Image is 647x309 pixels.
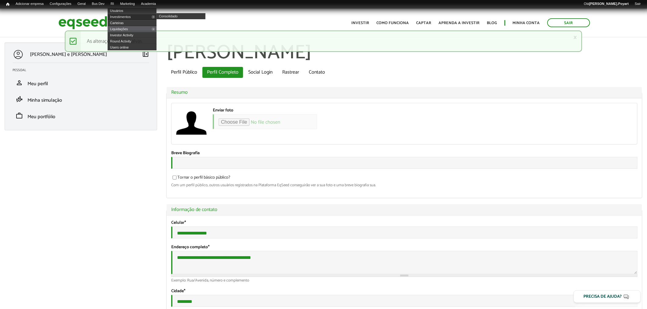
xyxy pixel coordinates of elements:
a: Início [3,2,13,7]
img: Foto de DANIEL FERNANDO VIEIRA POLASTRE [176,108,207,138]
div: As alterações foram salvas. [65,31,582,52]
a: Social Login [244,67,277,78]
a: Rastrear [278,67,304,78]
a: Academia [138,2,159,6]
img: EqSeed [58,15,107,31]
a: workMeu portfólio [13,112,149,119]
a: Informação de contato [171,207,638,212]
a: Adicionar empresa [13,2,47,6]
a: × [573,34,577,41]
a: Sair [547,18,590,27]
h1: [PERSON_NAME] [166,42,642,64]
a: Captar [416,21,431,25]
p: [PERSON_NAME] e [PERSON_NAME] [30,52,107,57]
span: Início [6,2,9,6]
a: Contato [304,67,330,78]
span: Meu perfil [28,80,48,88]
span: finance_mode [16,96,23,103]
a: finance_modeMinha simulação [13,96,149,103]
label: Celular [171,221,186,225]
a: Usuários [108,8,157,14]
div: Com um perfil público, outros usuários registrados na Plataforma EqSeed conseguirão ver a sua fot... [171,183,638,187]
span: Minha simulação [28,96,62,104]
a: personMeu perfil [13,79,149,86]
a: Geral [74,2,89,6]
span: Este campo é obrigatório. [184,288,185,295]
span: Este campo é obrigatório. [184,219,186,226]
span: work [16,112,23,119]
a: Investir [352,21,369,25]
a: Marketing [117,2,138,6]
li: Meu portfólio [8,107,154,124]
strong: [PERSON_NAME].Poyart [589,2,629,5]
a: Perfil Público [166,67,202,78]
label: Tornar o perfil básico público? [171,176,230,182]
li: Meu perfil [8,75,154,91]
a: Perfil Completo [202,67,243,78]
div: Exemplo: Rua/Avenida, número e complemento [171,278,638,282]
a: Ver perfil do usuário. [176,108,207,138]
a: Como funciona [377,21,409,25]
a: Minha conta [513,21,540,25]
a: Resumo [171,90,638,95]
span: Este campo é obrigatório. [208,244,209,251]
h2: Pessoal [13,68,154,72]
a: Blog [487,21,497,25]
a: Sair [632,2,644,6]
span: person [16,79,23,86]
li: Minha simulação [8,91,154,107]
a: Configurações [47,2,75,6]
label: Breve Biografia [171,151,200,155]
a: RI [108,2,117,6]
input: Tornar o perfil básico público? [169,176,180,180]
a: Olá[PERSON_NAME].Poyart [581,2,632,6]
span: Meu portfólio [28,113,55,121]
label: Enviar foto [213,108,233,113]
label: Cidade [171,289,185,293]
a: Bus Dev [89,2,108,6]
a: Aprenda a investir [439,21,480,25]
label: Endereço completo [171,245,209,249]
